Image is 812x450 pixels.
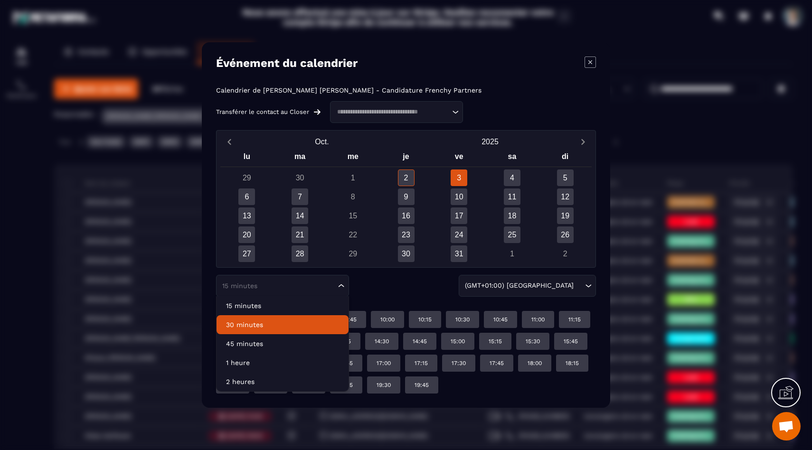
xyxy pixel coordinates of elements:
[238,245,255,262] div: 27
[226,377,339,386] p: 2 heures
[538,150,592,167] div: di
[486,150,539,167] div: sa
[415,359,428,367] p: 17:15
[413,337,427,345] p: 14:45
[345,207,361,224] div: 15
[452,359,466,367] p: 17:30
[433,150,486,167] div: ve
[531,316,545,323] p: 11:00
[238,226,255,243] div: 20
[379,150,433,167] div: je
[451,337,465,345] p: 15:00
[226,301,339,310] p: 15 minutes
[220,150,274,167] div: lu
[772,412,801,441] div: Ouvrir le chat
[216,108,309,116] p: Transférer le contact au Closer
[504,207,520,224] div: 18
[238,133,406,150] button: Open months overlay
[375,337,389,345] p: 14:30
[216,56,358,70] h4: Événement du calendrier
[345,188,361,205] div: 8
[326,150,379,167] div: me
[398,245,415,262] div: 30
[451,169,467,186] div: 3
[398,207,415,224] div: 16
[415,381,429,389] p: 19:45
[398,188,415,205] div: 9
[226,358,339,367] p: 1 heure
[566,359,579,367] p: 18:15
[292,226,308,243] div: 21
[576,281,583,291] input: Search for option
[398,169,415,186] div: 2
[345,245,361,262] div: 29
[451,207,467,224] div: 17
[216,275,349,297] div: Search for option
[292,188,308,205] div: 7
[377,359,391,367] p: 17:00
[418,316,432,323] p: 10:15
[557,245,574,262] div: 2
[292,207,308,224] div: 14
[504,245,520,262] div: 1
[292,169,308,186] div: 30
[504,226,520,243] div: 25
[220,135,238,148] button: Previous month
[568,316,581,323] p: 11:15
[238,207,255,224] div: 13
[220,150,592,262] div: Calendar wrapper
[341,316,357,323] p: 09:45
[220,169,592,262] div: Calendar days
[380,316,395,323] p: 10:00
[463,281,576,291] span: (GMT+01:00) [GEOGRAPHIC_DATA]
[334,107,450,117] input: Search for option
[451,188,467,205] div: 10
[526,337,540,345] p: 15:30
[398,226,415,243] div: 23
[455,316,470,323] p: 10:30
[345,169,361,186] div: 1
[377,381,391,389] p: 19:30
[557,188,574,205] div: 12
[504,188,520,205] div: 11
[493,316,508,323] p: 10:45
[504,169,520,186] div: 4
[557,226,574,243] div: 26
[330,101,463,123] div: Search for option
[274,150,327,167] div: ma
[574,135,592,148] button: Next month
[451,226,467,243] div: 24
[292,245,308,262] div: 28
[216,86,482,94] p: Calendrier de [PERSON_NAME] [PERSON_NAME] - Candidature Frenchy Partners
[345,226,361,243] div: 22
[220,281,336,291] input: Search for option
[451,245,467,262] div: 31
[489,337,502,345] p: 15:15
[238,169,255,186] div: 29
[459,275,596,297] div: Search for option
[528,359,542,367] p: 18:00
[226,339,339,348] p: 45 minutes
[226,320,339,329] p: 30 minutes
[490,359,504,367] p: 17:45
[406,133,574,150] button: Open years overlay
[238,188,255,205] div: 6
[564,337,578,345] p: 15:45
[557,169,574,186] div: 5
[557,207,574,224] div: 19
